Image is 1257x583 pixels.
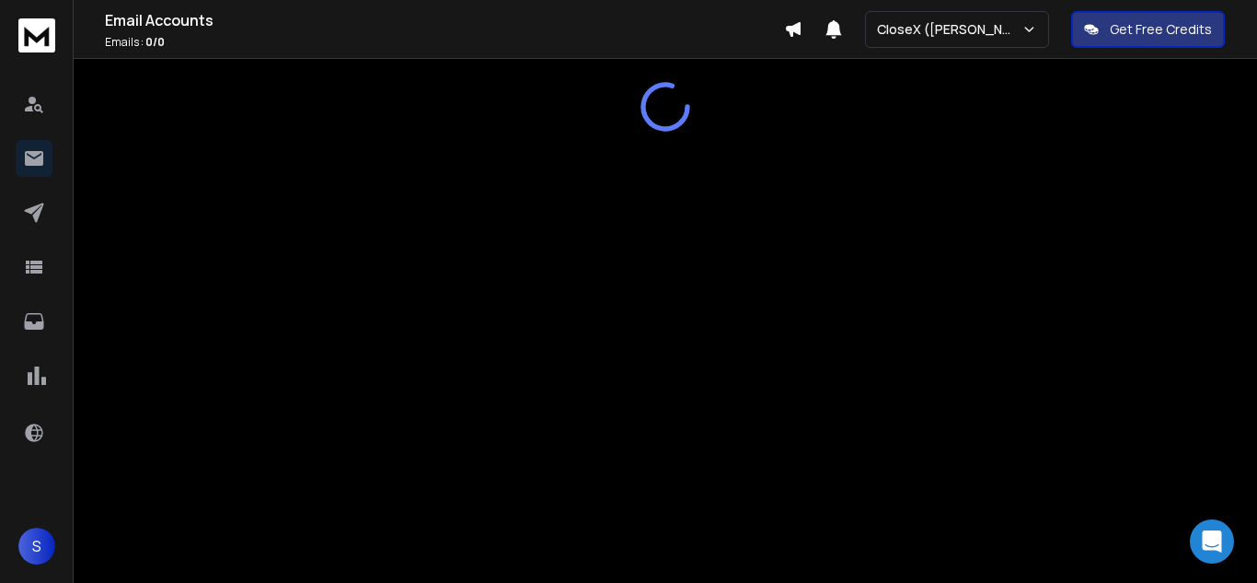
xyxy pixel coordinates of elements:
[18,528,55,565] button: S
[18,18,55,52] img: logo
[145,34,165,50] span: 0 / 0
[1110,20,1212,39] p: Get Free Credits
[1190,519,1234,564] div: Open Intercom Messenger
[877,20,1021,39] p: CloseX ([PERSON_NAME])
[1071,11,1225,48] button: Get Free Credits
[105,35,784,50] p: Emails :
[105,9,784,31] h1: Email Accounts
